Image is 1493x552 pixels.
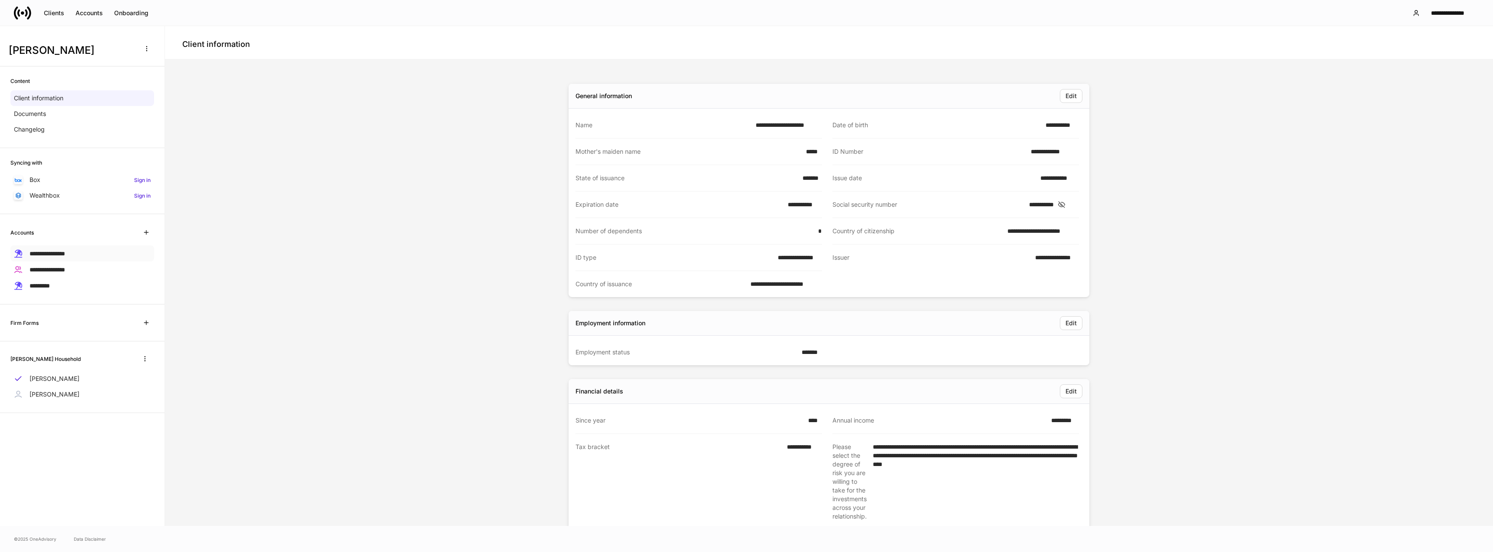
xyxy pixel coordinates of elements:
div: General information [575,92,632,100]
button: Edit [1060,316,1082,330]
div: Clients [44,10,64,16]
div: Country of citizenship [832,227,1002,235]
div: Issuer [832,253,1030,262]
h6: Firm Forms [10,319,39,327]
a: Documents [10,106,154,122]
div: Employment information [575,319,645,327]
h6: Accounts [10,228,34,237]
div: Number of dependents [575,227,813,235]
div: Issue date [832,174,1035,182]
a: [PERSON_NAME] [10,387,154,402]
div: ID type [575,253,773,262]
div: Country of issuance [575,280,745,288]
div: State of issuance [575,174,797,182]
h4: Client information [182,39,250,50]
p: Box [30,175,40,184]
h6: [PERSON_NAME] Household [10,355,81,363]
div: Accounts [76,10,103,16]
button: Onboarding [109,6,154,20]
a: Data Disclaimer [74,535,106,542]
div: Edit [1065,388,1077,394]
div: Expiration date [575,200,783,209]
div: Edit [1065,320,1077,326]
div: Mother's maiden name [575,147,801,156]
div: Onboarding [114,10,148,16]
div: Date of birth [832,121,1040,129]
p: Client information [14,94,63,102]
p: Wealthbox [30,191,60,200]
span: © 2025 OneAdvisory [14,535,56,542]
h6: Syncing with [10,159,42,167]
button: Edit [1060,89,1082,103]
button: Clients [38,6,70,20]
h6: Content [10,77,30,85]
div: Employment status [575,348,796,357]
button: Accounts [70,6,109,20]
div: Financial details [575,387,623,396]
div: Since year [575,416,803,425]
div: Edit [1065,93,1077,99]
p: Documents [14,109,46,118]
p: [PERSON_NAME] [30,390,79,399]
h6: Sign in [134,192,151,200]
p: Changelog [14,125,45,134]
a: [PERSON_NAME] [10,371,154,387]
a: WealthboxSign in [10,188,154,203]
img: oYqM9ojoZLfzCHUefNbBcWHcyDPbQKagtYciMC8pFl3iZXy3dU33Uwy+706y+0q2uJ1ghNQf2OIHrSh50tUd9HaB5oMc62p0G... [15,178,22,182]
a: Client information [10,90,154,106]
p: [PERSON_NAME] [30,374,79,383]
div: Please select the degree of risk you are willing to take for the investments across your relation... [832,443,868,521]
div: Name [575,121,750,129]
h3: [PERSON_NAME] [9,43,134,57]
a: Changelog [10,122,154,137]
div: Tax bracket [575,443,782,520]
h6: Sign in [134,176,151,184]
button: Edit [1060,384,1082,398]
div: ID Number [832,147,1026,156]
a: BoxSign in [10,172,154,188]
div: Social security number [832,200,1024,209]
div: Annual income [832,416,1046,425]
